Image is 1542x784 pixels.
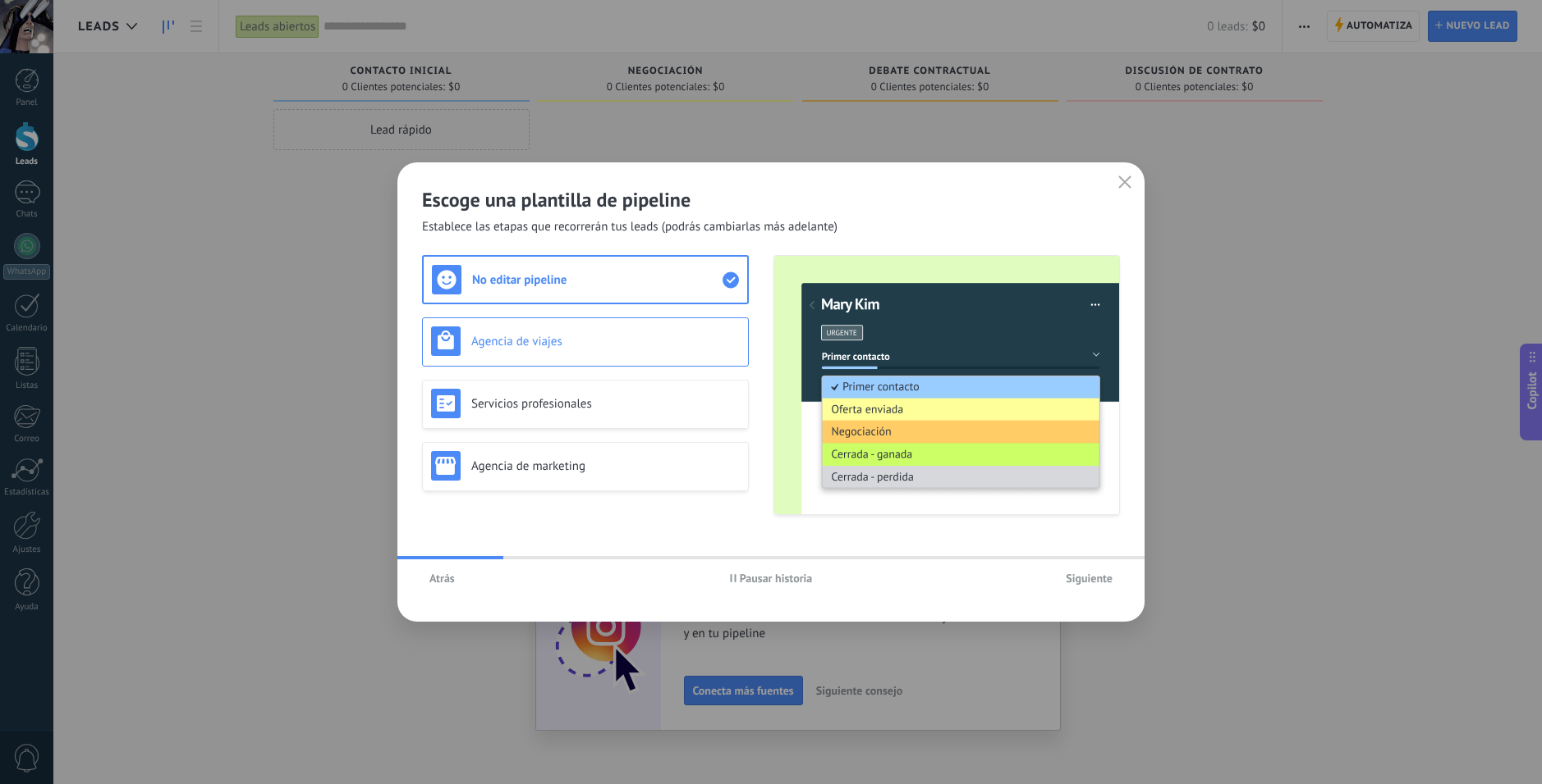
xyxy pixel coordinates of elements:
[471,396,740,412] h3: Servicios profesionales
[471,334,740,349] h3: Agencia de viajes
[472,272,723,288] h3: No editar pipeline
[723,566,820,590] button: Pausar historia
[1058,566,1120,590] button: Siguiente
[422,219,838,235] span: Establece las etapas que recorrerán tus leads (podrás cambiarlas más adelante)
[422,566,462,590] button: Atrás
[740,572,813,584] span: Pausar historia
[1066,572,1113,584] span: Siguiente
[471,458,740,474] h3: Agencia de marketing
[422,187,1120,212] h2: Escoge una plantilla de pipeline
[429,572,455,584] span: Atrás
